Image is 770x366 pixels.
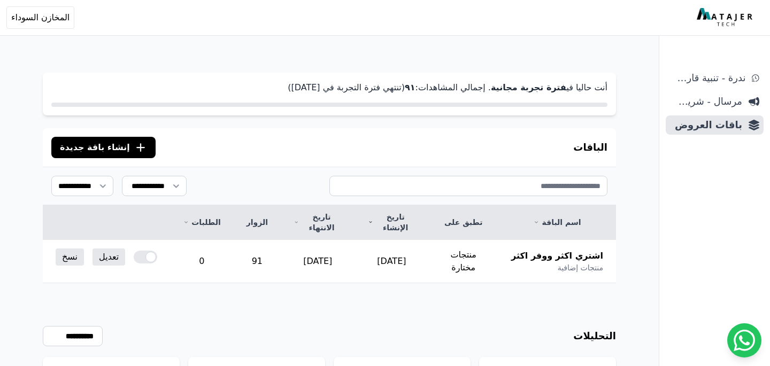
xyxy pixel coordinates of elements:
th: تطبق على [428,205,498,240]
span: إنشاء باقة جديدة [60,141,130,154]
th: الزوار [234,205,281,240]
a: اسم الباقة [511,217,603,228]
a: تعديل [93,248,125,266]
span: باقات العروض [670,118,742,133]
span: مرسال - شريط دعاية [670,94,742,109]
a: الطلبات [183,217,220,228]
td: منتجات مختارة [428,240,498,283]
h3: الباقات [573,140,607,155]
td: [DATE] [355,240,429,283]
a: تاريخ الانتهاء [294,212,342,233]
td: [DATE] [281,240,355,283]
img: MatajerTech Logo [697,8,755,27]
button: المخازن السوداء [6,6,74,29]
strong: ٩١ [405,82,415,92]
td: 0 [170,240,233,283]
button: إنشاء باقة جديدة [51,137,156,158]
span: منتجات إضافية [558,262,603,273]
strong: فترة تجربة مجانية [491,82,566,92]
h3: التحليلات [573,329,616,344]
span: ندرة - تنبية قارب علي النفاذ [670,71,745,85]
span: اشتري اكثر ووفر اكثر [511,250,603,262]
a: تاريخ الإنشاء [368,212,416,233]
p: أنت حاليا في . إجمالي المشاهدات: (تنتهي فترة التجربة في [DATE]) [51,81,607,94]
span: المخازن السوداء [11,11,70,24]
td: 91 [234,240,281,283]
a: نسخ [56,248,84,266]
